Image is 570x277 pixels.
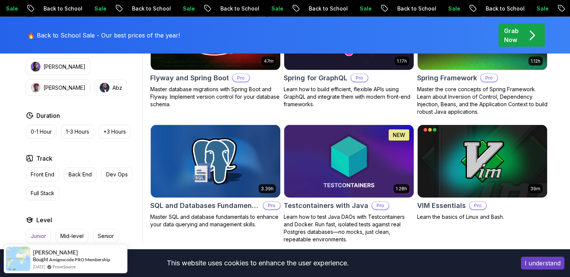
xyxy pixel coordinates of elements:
p: 3.39h [261,186,274,192]
p: Sale [353,5,377,12]
a: Amigoscode PRO Membership [49,257,110,262]
p: Abz [112,84,122,92]
p: Front End [31,171,54,178]
p: 0-1 Hour [31,128,52,135]
p: Master the core concepts of Spring Framework. Learn about Inversion of Control, Dependency Inject... [417,86,548,116]
p: Pro [470,202,486,209]
button: Full Stack [26,186,59,200]
p: Learn the basics of Linux and Bash. [417,213,548,221]
p: 47m [264,58,274,64]
img: instructor img [31,83,40,93]
button: Back End [64,167,97,182]
button: Mid-level [55,229,88,243]
p: Pro [372,202,389,209]
p: 🔥 Back to School Sale - Our best prices of the year! [27,31,180,40]
p: NEW [393,131,405,139]
p: Back End [69,171,92,178]
button: Junior [26,229,51,243]
button: Senior [93,229,119,243]
button: instructor img[PERSON_NAME] [26,59,90,75]
button: 0-1 Hour [26,125,57,139]
p: Pro [351,74,368,82]
p: Grab Now [504,26,519,44]
a: VIM Essentials card39mVIM EssentialsProLearn the basics of Linux and Bash. [417,125,548,221]
p: Back to School [214,5,265,12]
p: Back to School [391,5,442,12]
h2: Duration [36,111,60,120]
p: +3 Hours [103,128,126,135]
span: [DATE] [33,263,45,270]
p: Pro [481,74,497,82]
h2: Spring Framework [417,73,477,83]
h2: Testcontainers with Java [284,200,368,211]
p: 1.28h [396,186,407,192]
a: Testcontainers with Java card1.28hNEWTestcontainers with JavaProLearn how to test Java DAOs with ... [284,125,414,243]
button: Accept cookies [521,257,564,269]
p: Sale [442,5,466,12]
h2: Track [36,154,52,163]
a: ProveSource [52,264,76,269]
p: Senior [98,232,114,240]
img: Testcontainers with Java card [284,125,414,198]
p: Master database migrations with Spring Boot and Flyway. Implement version control for your databa... [150,86,281,108]
p: 1.12h [531,58,540,64]
h2: Spring for GraphQL [284,73,347,83]
p: 1-3 Hours [66,128,89,135]
button: +3 Hours [99,125,131,139]
p: Master SQL and database fundamentals to enhance your data querying and management skills. [150,213,281,228]
p: Sale [88,5,112,12]
p: Sale [177,5,200,12]
p: Back to School [126,5,177,12]
img: instructor img [31,62,40,72]
p: Mid-level [60,232,84,240]
a: SQL and Databases Fundamentals card3.39hSQL and Databases FundamentalsProMaster SQL and database ... [150,125,281,228]
img: instructor img [100,83,109,93]
p: Full Stack [31,190,54,197]
p: Back to School [302,5,353,12]
p: [PERSON_NAME] [43,63,85,71]
button: Front End [26,167,59,182]
span: Bought [33,256,48,262]
h2: SQL and Databases Fundamentals [150,200,260,211]
p: Back to School [37,5,88,12]
h2: Level [36,215,52,224]
button: instructor imgAbz [95,80,127,96]
span: [PERSON_NAME] [33,249,78,256]
p: Junior [31,232,46,240]
p: Sale [530,5,554,12]
div: This website uses cookies to enhance the user experience. [6,255,510,271]
p: Dev Ops [106,171,128,178]
p: Pro [233,74,249,82]
h2: Flyway and Spring Boot [150,73,229,83]
p: Pro [263,202,280,209]
img: VIM Essentials card [417,125,547,198]
h2: VIM Essentials [417,200,466,211]
p: 1.17h [397,58,407,64]
p: [PERSON_NAME] [43,84,85,92]
img: SQL and Databases Fundamentals card [151,125,280,198]
img: provesource social proof notification image [6,247,30,271]
p: Back to School [479,5,530,12]
p: 39m [530,186,540,192]
button: instructor img[PERSON_NAME] [26,80,90,96]
p: Learn how to test Java DAOs with Testcontainers and Docker. Run fast, isolated tests against real... [284,213,414,243]
button: Dev Ops [101,167,133,182]
p: Learn how to build efficient, flexible APIs using GraphQL and integrate them with modern front-en... [284,86,414,108]
button: 1-3 Hours [61,125,94,139]
p: Sale [265,5,289,12]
